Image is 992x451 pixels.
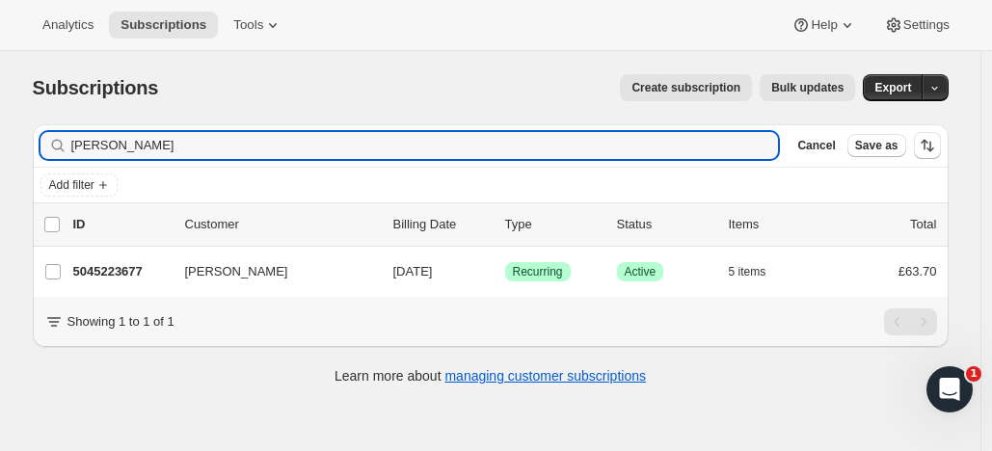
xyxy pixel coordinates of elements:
[780,12,868,39] button: Help
[49,177,94,193] span: Add filter
[631,80,740,95] span: Create subscription
[73,215,170,234] p: ID
[863,74,923,101] button: Export
[847,134,906,157] button: Save as
[335,366,646,385] p: Learn more about
[855,138,898,153] span: Save as
[729,264,766,279] span: 5 items
[109,12,218,39] button: Subscriptions
[797,138,835,153] span: Cancel
[620,74,752,101] button: Create subscription
[625,264,657,279] span: Active
[71,132,779,159] input: Filter subscribers
[33,77,159,98] span: Subscriptions
[872,12,961,39] button: Settings
[73,215,937,234] div: IDCustomerBilling DateTypeStatusItemsTotal
[121,17,206,33] span: Subscriptions
[73,258,937,285] div: 5045223677[PERSON_NAME][DATE]SuccessRecurringSuccessActive5 items£63.70
[393,215,490,234] p: Billing Date
[513,264,563,279] span: Recurring
[729,215,825,234] div: Items
[617,215,713,234] p: Status
[898,264,937,279] span: £63.70
[233,17,263,33] span: Tools
[222,12,294,39] button: Tools
[760,74,855,101] button: Bulk updates
[926,366,973,412] iframe: Intercom live chat
[73,262,170,281] p: 5045223677
[185,215,378,234] p: Customer
[40,173,118,197] button: Add filter
[910,215,936,234] p: Total
[185,262,288,281] span: [PERSON_NAME]
[31,12,105,39] button: Analytics
[884,308,937,335] nav: Pagination
[903,17,950,33] span: Settings
[174,256,366,287] button: [PERSON_NAME]
[393,264,433,279] span: [DATE]
[729,258,788,285] button: 5 items
[505,215,602,234] div: Type
[966,366,981,382] span: 1
[771,80,844,95] span: Bulk updates
[42,17,94,33] span: Analytics
[914,132,941,159] button: Sort the results
[874,80,911,95] span: Export
[444,368,646,384] a: managing customer subscriptions
[811,17,837,33] span: Help
[790,134,843,157] button: Cancel
[67,312,174,332] p: Showing 1 to 1 of 1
